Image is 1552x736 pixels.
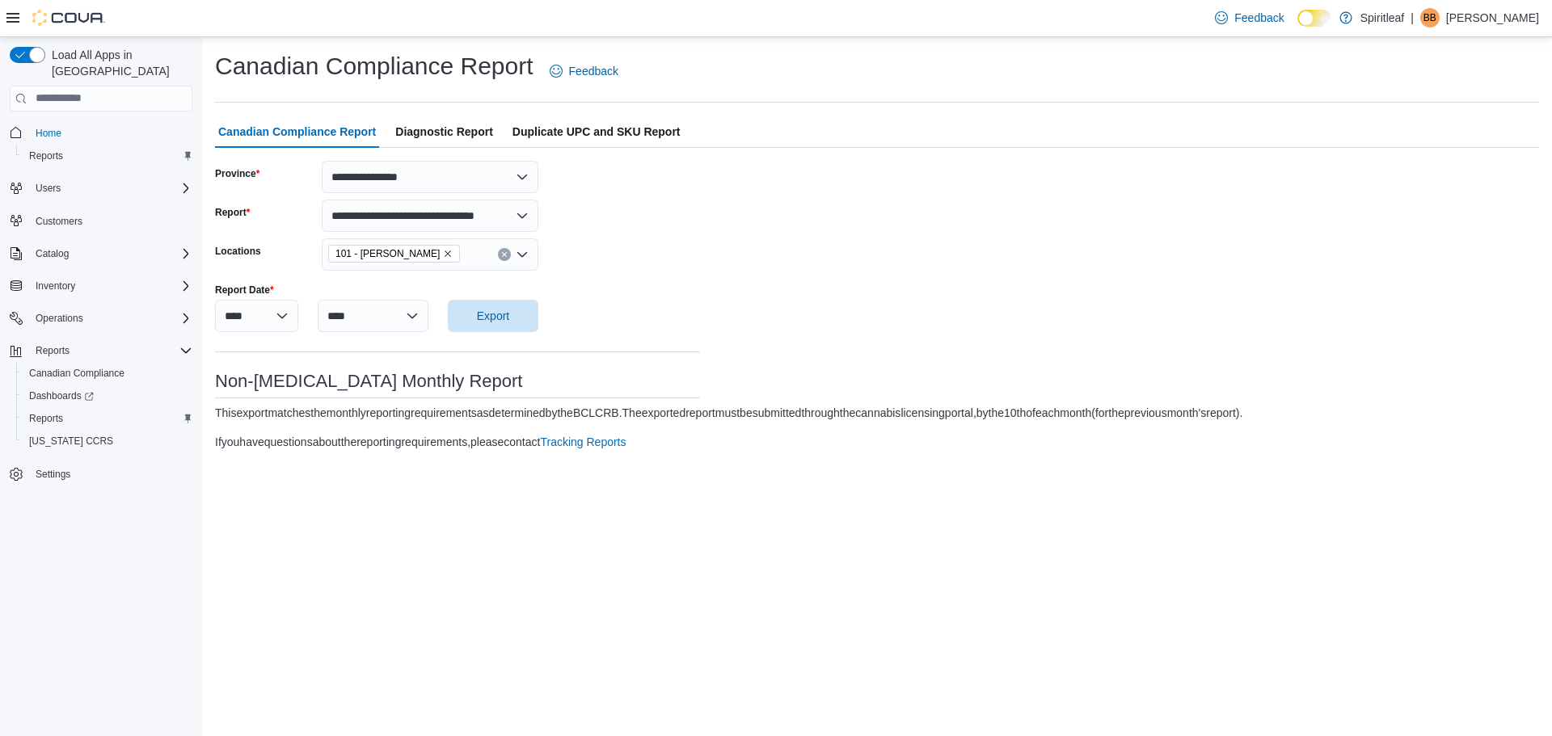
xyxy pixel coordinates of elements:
[29,465,77,484] a: Settings
[36,280,75,292] span: Inventory
[29,341,192,360] span: Reports
[328,245,460,263] span: 101 - Vernon
[29,435,113,448] span: [US_STATE] CCRS
[23,409,192,428] span: Reports
[1446,8,1539,27] p: [PERSON_NAME]
[16,407,199,430] button: Reports
[516,248,529,261] button: Open list of options
[36,247,69,260] span: Catalog
[215,434,626,450] div: If you have questions about the reporting requirements, please contact
[29,211,192,231] span: Customers
[215,372,700,391] h3: Non-[MEDICAL_DATA] Monthly Report
[36,215,82,228] span: Customers
[36,344,70,357] span: Reports
[3,177,199,200] button: Users
[29,244,192,263] span: Catalog
[36,182,61,195] span: Users
[29,389,94,402] span: Dashboards
[3,275,199,297] button: Inventory
[36,468,70,481] span: Settings
[540,435,626,448] a: Tracking Reports
[29,367,124,380] span: Canadian Compliance
[1420,8,1440,27] div: Bobby B
[23,431,120,451] a: [US_STATE] CCRS
[29,124,68,143] a: Home
[29,276,82,296] button: Inventory
[512,116,681,148] span: Duplicate UPC and SKU Report
[23,409,70,428] a: Reports
[3,339,199,362] button: Reports
[45,47,192,79] span: Load All Apps in [GEOGRAPHIC_DATA]
[1423,8,1436,27] span: BB
[215,50,533,82] h1: Canadian Compliance Report
[215,206,250,219] label: Report
[16,385,199,407] a: Dashboards
[498,248,511,261] button: Clear input
[215,284,274,297] label: Report Date
[569,63,618,79] span: Feedback
[29,464,192,484] span: Settings
[477,308,509,324] span: Export
[29,179,67,198] button: Users
[29,412,63,425] span: Reports
[23,364,131,383] a: Canadian Compliance
[1360,8,1404,27] p: Spiritleaf
[29,123,192,143] span: Home
[29,212,89,231] a: Customers
[3,121,199,145] button: Home
[23,364,192,383] span: Canadian Compliance
[448,300,538,332] button: Export
[1208,2,1290,34] a: Feedback
[3,242,199,265] button: Catalog
[29,341,76,360] button: Reports
[1234,10,1284,26] span: Feedback
[23,431,192,451] span: Washington CCRS
[215,245,261,258] label: Locations
[215,167,259,180] label: Province
[3,307,199,330] button: Operations
[395,116,493,148] span: Diagnostic Report
[23,146,192,166] span: Reports
[3,209,199,233] button: Customers
[16,145,199,167] button: Reports
[29,244,75,263] button: Catalog
[36,127,61,140] span: Home
[23,146,70,166] a: Reports
[36,312,83,325] span: Operations
[543,55,625,87] a: Feedback
[335,246,440,262] span: 101 - [PERSON_NAME]
[1411,8,1414,27] p: |
[23,386,192,406] span: Dashboards
[29,276,192,296] span: Inventory
[1297,10,1331,27] input: Dark Mode
[3,462,199,486] button: Settings
[443,249,453,259] button: Remove 101 - Vernon from selection in this group
[16,362,199,385] button: Canadian Compliance
[215,405,1242,421] div: This export matches the monthly reporting requirements as determined by the BC LCRB. The exported...
[29,309,192,328] span: Operations
[32,10,105,26] img: Cova
[16,430,199,452] button: [US_STATE] CCRS
[29,149,63,162] span: Reports
[218,116,376,148] span: Canadian Compliance Report
[10,115,192,528] nav: Complex example
[29,179,192,198] span: Users
[23,386,100,406] a: Dashboards
[29,309,90,328] button: Operations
